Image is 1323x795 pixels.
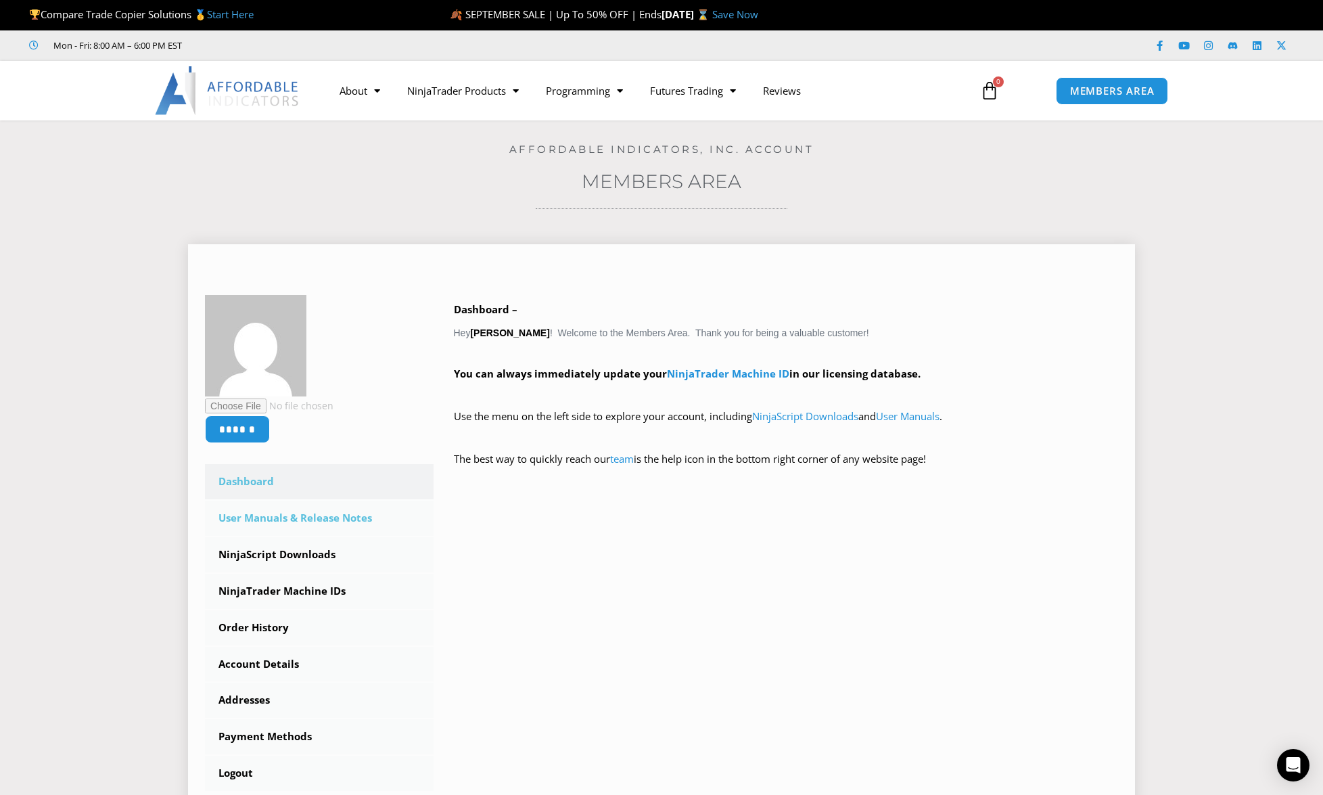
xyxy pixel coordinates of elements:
[394,75,532,106] a: NinjaTrader Products
[205,537,434,572] a: NinjaScript Downloads
[50,37,182,53] span: Mon - Fri: 8:00 AM – 6:00 PM EST
[470,327,549,338] strong: [PERSON_NAME]
[454,367,921,380] strong: You can always immediately update your in our licensing database.
[636,75,749,106] a: Futures Trading
[532,75,636,106] a: Programming
[752,409,858,423] a: NinjaScript Downloads
[205,464,434,499] a: Dashboard
[205,574,434,609] a: NinjaTrader Machine IDs
[712,7,758,21] a: Save Now
[1070,86,1155,96] span: MEMBERS AREA
[205,647,434,682] a: Account Details
[201,39,404,52] iframe: Customer reviews powered by Trustpilot
[205,610,434,645] a: Order History
[454,300,1119,488] div: Hey ! Welcome to the Members Area. Thank you for being a valuable customer!
[454,302,517,316] b: Dashboard –
[205,464,434,791] nav: Account pages
[29,7,254,21] span: Compare Trade Copier Solutions 🥇
[450,7,661,21] span: 🍂 SEPTEMBER SALE | Up To 50% OFF | Ends
[1277,749,1309,781] div: Open Intercom Messenger
[454,450,1119,488] p: The best way to quickly reach our is the help icon in the bottom right corner of any website page!
[582,170,741,193] a: Members Area
[205,295,306,396] img: c1516005d8ed573649eda44635b6ef30f1baa517a775821c9ba89944c2dcc619
[876,409,939,423] a: User Manuals
[960,71,1019,110] a: 0
[993,76,1004,87] span: 0
[326,75,394,106] a: About
[205,719,434,754] a: Payment Methods
[1056,77,1169,105] a: MEMBERS AREA
[326,75,965,106] nav: Menu
[30,9,40,20] img: 🏆
[155,66,300,115] img: LogoAI | Affordable Indicators – NinjaTrader
[749,75,814,106] a: Reviews
[205,501,434,536] a: User Manuals & Release Notes
[205,683,434,718] a: Addresses
[207,7,254,21] a: Start Here
[509,143,814,156] a: Affordable Indicators, Inc. Account
[610,452,634,465] a: team
[661,7,712,21] strong: [DATE] ⌛
[667,367,789,380] a: NinjaTrader Machine ID
[205,756,434,791] a: Logout
[454,407,1119,445] p: Use the menu on the left side to explore your account, including and .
